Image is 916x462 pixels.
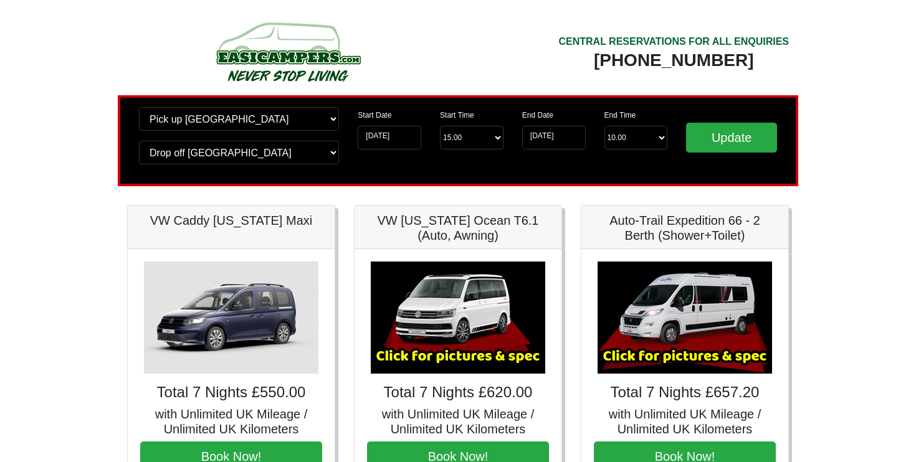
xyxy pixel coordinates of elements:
h5: with Unlimited UK Mileage / Unlimited UK Kilometers [367,407,549,436]
img: VW Caddy California Maxi [144,262,318,374]
label: Start Date [358,110,391,121]
img: Auto-Trail Expedition 66 - 2 Berth (Shower+Toilet) [598,262,772,374]
h4: Total 7 Nights £620.00 [367,384,549,402]
input: Return Date [522,126,586,149]
h5: with Unlimited UK Mileage / Unlimited UK Kilometers [140,407,322,436]
h4: Total 7 Nights £550.00 [140,384,322,402]
h5: Auto-Trail Expedition 66 - 2 Berth (Shower+Toilet) [594,213,776,243]
label: End Date [522,110,553,121]
div: CENTRAL RESERVATIONS FOR ALL ENQUIRIES [558,34,789,49]
label: End Time [604,110,636,121]
label: Start Time [440,110,474,121]
h5: with Unlimited UK Mileage / Unlimited UK Kilometers [594,407,776,436]
img: campers-checkout-logo.png [169,17,406,86]
img: VW California Ocean T6.1 (Auto, Awning) [371,262,545,374]
h5: VW Caddy [US_STATE] Maxi [140,213,322,228]
input: Start Date [358,126,421,149]
input: Update [686,123,777,153]
h4: Total 7 Nights £657.20 [594,384,776,402]
div: [PHONE_NUMBER] [558,49,789,72]
h5: VW [US_STATE] Ocean T6.1 (Auto, Awning) [367,213,549,243]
